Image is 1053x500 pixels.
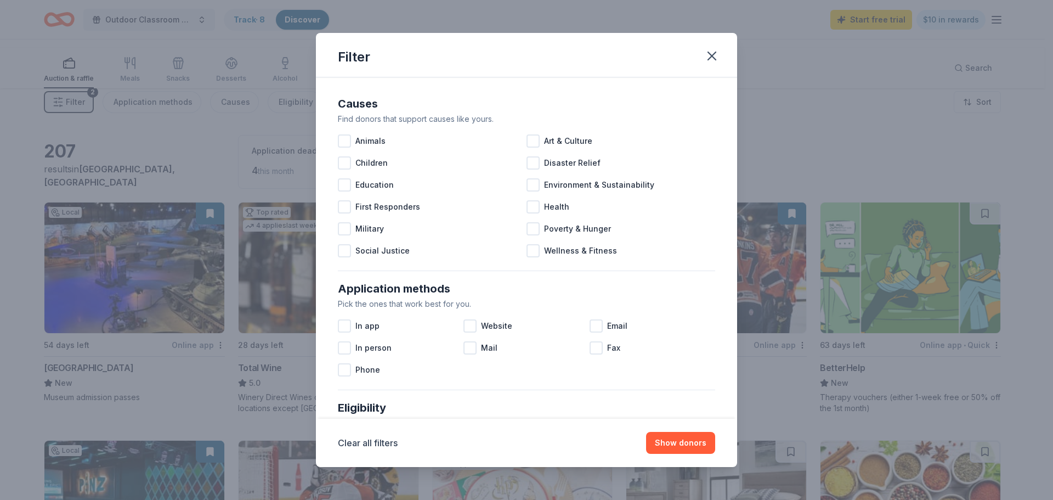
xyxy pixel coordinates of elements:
[607,341,620,355] span: Fax
[646,432,715,454] button: Show donors
[481,341,497,355] span: Mail
[355,178,394,192] span: Education
[355,200,420,214] span: First Responders
[338,95,715,113] div: Causes
[544,178,654,192] span: Environment & Sustainability
[338,297,715,311] div: Pick the ones that work best for you.
[355,244,410,257] span: Social Justice
[544,200,569,214] span: Health
[355,341,392,355] span: In person
[607,319,627,333] span: Email
[355,134,386,148] span: Animals
[355,363,380,377] span: Phone
[481,319,512,333] span: Website
[338,436,398,450] button: Clear all filters
[544,156,601,170] span: Disaster Relief
[355,319,380,333] span: In app
[355,222,384,235] span: Military
[338,399,715,417] div: Eligibility
[338,417,715,430] div: Select any that describe you or your organization.
[338,48,370,66] div: Filter
[544,134,592,148] span: Art & Culture
[544,222,611,235] span: Poverty & Hunger
[338,113,715,126] div: Find donors that support causes like yours.
[544,244,617,257] span: Wellness & Fitness
[355,156,388,170] span: Children
[338,280,715,297] div: Application methods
